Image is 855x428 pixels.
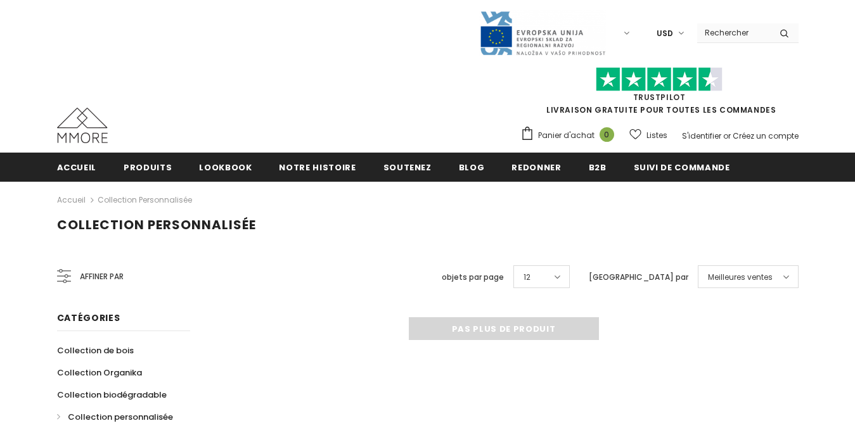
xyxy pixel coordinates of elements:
a: Produits [124,153,172,181]
img: Cas MMORE [57,108,108,143]
span: or [723,130,731,141]
img: Javni Razpis [479,10,606,56]
a: Listes [629,124,667,146]
span: USD [657,27,673,40]
span: Redonner [511,161,561,173]
span: LIVRAISON GRATUITE POUR TOUTES LES COMMANDES [520,73,799,115]
span: Collection Organika [57,367,142,379]
span: Collection personnalisée [57,216,256,234]
a: Collection biodégradable [57,384,167,406]
a: Collection personnalisée [98,194,192,205]
span: 0 [600,127,614,142]
span: Collection personnalisée [68,411,173,423]
a: Panier d'achat 0 [520,126,620,145]
a: Notre histoire [279,153,356,181]
span: Suivi de commande [634,161,730,173]
a: Javni Razpis [479,27,606,38]
a: Accueil [57,153,97,181]
span: 12 [524,271,530,284]
span: Panier d'achat [538,129,595,142]
a: Lookbook [199,153,252,181]
span: Meilleures ventes [708,271,773,284]
span: B2B [589,161,607,173]
a: Blog [459,153,485,181]
input: Search Site [697,23,770,42]
span: Catégories [57,312,120,324]
span: Affiner par [80,270,124,284]
img: Faites confiance aux étoiles pilotes [596,67,723,92]
span: Collection de bois [57,344,134,356]
a: soutenez [383,153,432,181]
a: Suivi de commande [634,153,730,181]
a: B2B [589,153,607,181]
span: Lookbook [199,161,252,173]
span: soutenez [383,161,432,173]
a: Créez un compte [733,130,799,141]
label: [GEOGRAPHIC_DATA] par [589,271,688,284]
a: Collection personnalisée [57,406,173,428]
a: S'identifier [682,130,721,141]
label: objets par page [442,271,504,284]
a: Collection de bois [57,339,134,362]
a: Collection Organika [57,362,142,384]
span: Notre histoire [279,161,356,173]
a: Accueil [57,192,86,208]
span: Collection biodégradable [57,389,167,401]
span: Accueil [57,161,97,173]
span: Blog [459,161,485,173]
a: TrustPilot [633,92,686,103]
span: Produits [124,161,172,173]
a: Redonner [511,153,561,181]
span: Listes [646,129,667,142]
